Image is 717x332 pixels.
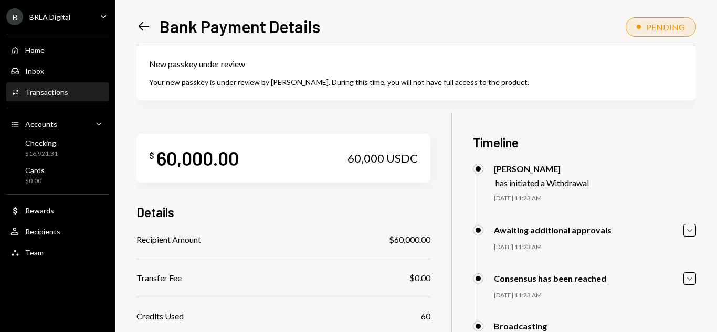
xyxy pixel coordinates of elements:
a: Cards$0.00 [6,163,109,188]
div: [PERSON_NAME] [494,164,589,174]
div: [DATE] 11:23 AM [494,243,696,252]
a: Accounts [6,114,109,133]
div: 60,000.00 [156,146,239,170]
h1: Bank Payment Details [160,16,320,37]
div: $ [149,151,154,161]
a: Team [6,243,109,262]
div: Recipient Amount [136,233,201,246]
div: Accounts [25,120,57,128]
a: Transactions [6,82,109,101]
div: Rewards [25,206,54,215]
div: PENDING [646,22,685,32]
div: Broadcasting [494,321,547,331]
div: Awaiting additional approvals [494,225,611,235]
div: Cards [25,166,45,175]
a: Checking$16,921.31 [6,135,109,160]
div: BRLA Digital [29,13,70,22]
div: [DATE] 11:23 AM [494,194,696,203]
div: Inbox [25,67,44,76]
div: Credits Used [136,310,184,323]
div: Checking [25,138,58,147]
a: Home [6,40,109,59]
div: $16,921.31 [25,149,58,158]
div: New passkey under review [149,58,683,70]
div: Transfer Fee [136,272,182,284]
div: has initiated a Withdrawal [495,178,589,188]
a: Recipients [6,222,109,241]
div: $0.00 [25,177,45,186]
div: 60,000 USDC [347,151,418,166]
div: 60 [421,310,430,323]
div: Transactions [25,88,68,97]
div: $0.00 [409,272,430,284]
h3: Timeline [473,134,696,151]
div: Recipients [25,227,60,236]
div: Your new passkey is under review by [PERSON_NAME]. During this time, you will not have full acces... [149,77,683,88]
div: Home [25,46,45,55]
div: Team [25,248,44,257]
h3: Details [136,204,174,221]
div: [DATE] 11:23 AM [494,291,696,300]
a: Rewards [6,201,109,220]
div: B [6,8,23,25]
div: Consensus has been reached [494,273,606,283]
div: $60,000.00 [389,233,430,246]
a: Inbox [6,61,109,80]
